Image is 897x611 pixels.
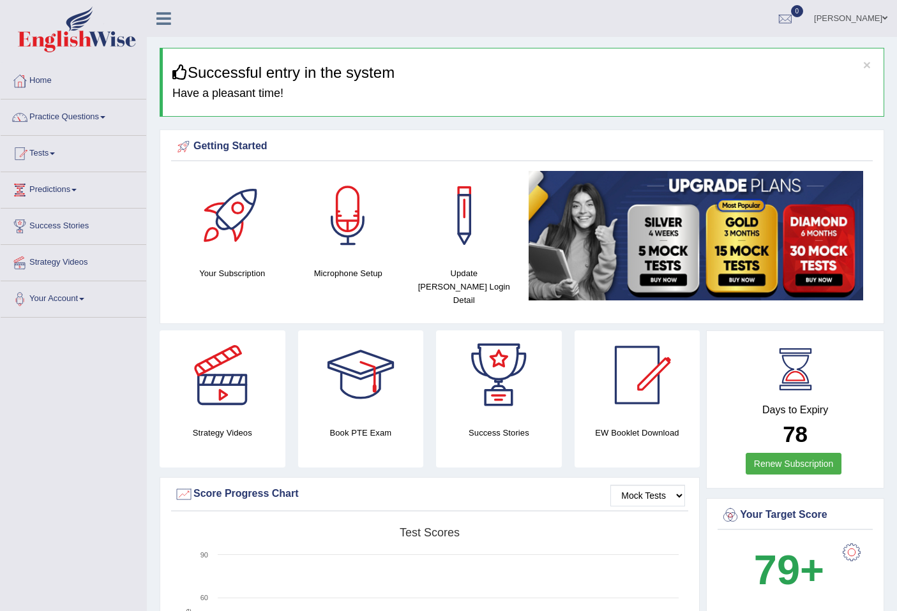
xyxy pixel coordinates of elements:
h4: EW Booklet Download [575,426,700,439]
img: small5.jpg [529,171,864,300]
a: Practice Questions [1,99,146,131]
a: Success Stories [1,209,146,240]
button: × [863,58,871,71]
tspan: Test scores [400,526,460,539]
h3: Successful entry in the system [172,64,874,81]
a: Home [1,63,146,95]
a: Predictions [1,172,146,204]
h4: Success Stories [436,426,562,439]
h4: Microphone Setup [297,267,400,280]
h4: Days to Expiry [721,404,870,416]
h4: Update [PERSON_NAME] Login Detail [412,267,516,307]
div: Your Target Score [721,506,870,525]
div: Score Progress Chart [174,485,685,504]
h4: Your Subscription [181,267,284,280]
text: 60 [200,594,208,601]
a: Tests [1,136,146,168]
a: Your Account [1,281,146,313]
div: Getting Started [174,137,870,156]
b: 78 [783,422,808,446]
a: Renew Subscription [746,453,842,475]
span: 0 [791,5,804,17]
a: Strategy Videos [1,245,146,277]
h4: Have a pleasant time! [172,87,874,100]
h4: Book PTE Exam [298,426,424,439]
b: 79+ [754,547,824,593]
text: 90 [200,551,208,559]
h4: Strategy Videos [160,426,285,439]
